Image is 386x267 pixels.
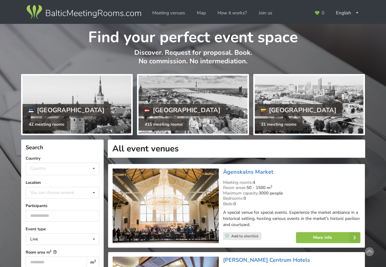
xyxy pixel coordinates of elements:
[223,210,360,228] p: A special venue for special events. Experience the market ambiance in a historical setting, hosti...
[139,118,189,131] div: 415 meeting rooms
[21,48,365,72] p: Discover. Request for proposal. Book. No commission. No intermediation.
[231,234,258,239] span: Add to shortlist
[223,168,273,176] a: Āgenskalns Market
[223,180,360,185] div: Meeting rooms:
[148,7,189,19] a: Meeting venues
[30,237,38,241] div: Live
[322,11,324,15] span: 0
[223,196,360,201] div: Bedrooms:
[233,201,236,207] strong: 0
[223,185,360,191] div: Room areas:
[253,74,365,135] a: [GEOGRAPHIC_DATA] 31 meeting rooms
[26,180,99,186] label: Location
[247,185,272,191] strong: 50 - 1500 m
[26,249,99,255] label: Room area m
[213,7,251,19] a: How it works?
[193,7,210,19] a: Map
[23,118,70,131] div: 42 meeting rooms
[255,118,303,131] div: 31 meeting rooms
[26,144,43,151] span: Search
[26,226,99,232] label: Event type
[113,169,218,243] img: Unusual venues | Riga | Āgenskalns Market
[50,249,52,253] sup: 2
[25,4,142,21] img: Baltic Meeting Rooms
[21,24,365,47] h1: Find your perfect event space
[253,180,255,185] strong: 4
[137,74,249,135] a: [GEOGRAPHIC_DATA] 415 meeting rooms
[296,232,360,243] a: More info
[139,104,226,116] div: [GEOGRAPHIC_DATA]
[26,203,99,209] label: Participants
[108,139,365,158] h1: All event venues
[26,155,99,161] label: Country
[332,7,363,19] div: English
[21,74,133,135] a: [GEOGRAPHIC_DATA] 42 meeting rooms
[270,184,272,189] sup: 2
[23,104,110,116] div: [GEOGRAPHIC_DATA]
[223,256,310,264] a: [PERSON_NAME] Centrum Hotels
[29,189,88,196] div: You can choose several
[244,195,246,201] strong: 0
[30,166,45,171] div: Country
[259,190,283,196] strong: 3000 people
[223,201,360,207] div: Beds:
[223,191,360,196] div: Maximum capacity:
[254,7,276,19] a: Join us
[94,259,96,263] sup: 2
[255,104,343,116] div: [GEOGRAPHIC_DATA]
